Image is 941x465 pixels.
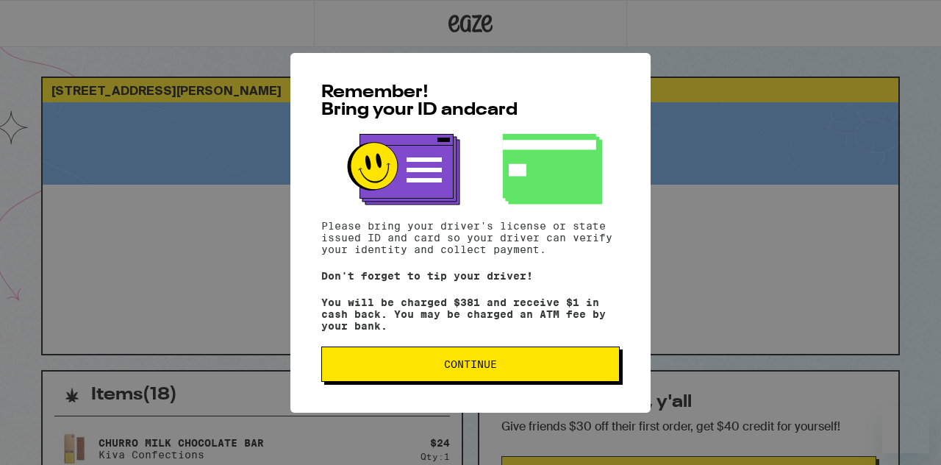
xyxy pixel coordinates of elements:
p: You will be charged $381 and receive $1 in cash back. You may be charged an ATM fee by your bank. [321,297,620,332]
span: Remember! Bring your ID and card [321,84,518,119]
button: Continue [321,347,620,382]
span: Continue [444,359,497,369]
iframe: Button to launch messaging window [882,406,929,453]
p: Please bring your driver's license or state issued ID and card so your driver can verify your ide... [321,220,620,255]
p: Don't forget to tip your driver! [321,270,620,282]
